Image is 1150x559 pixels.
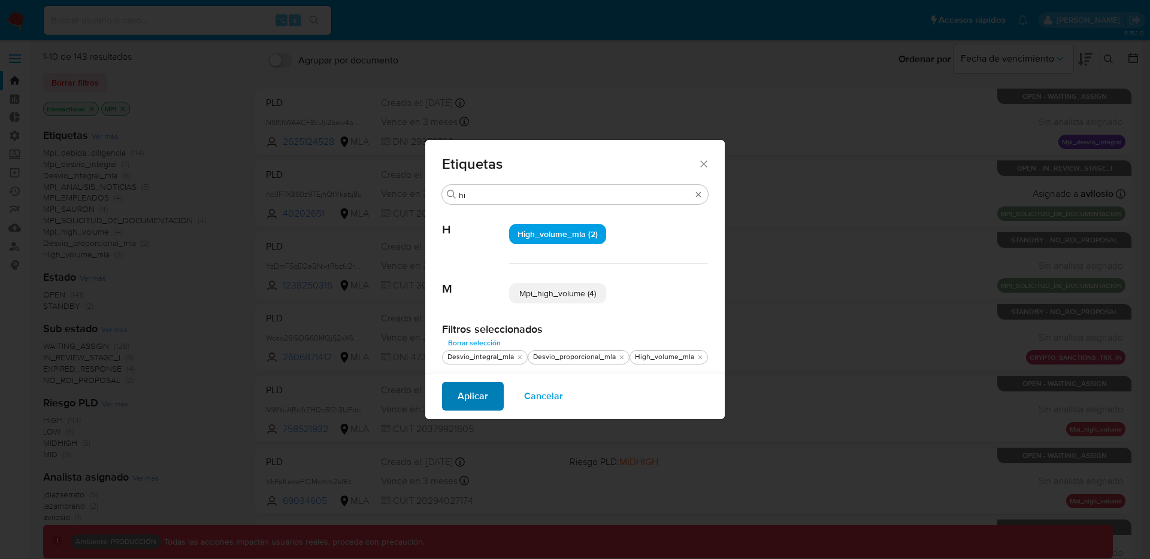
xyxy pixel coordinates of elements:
div: Desvio_integral_mla [445,352,516,362]
button: quitar Desvio_proporcional_mla [617,353,627,362]
span: High_volume_mla (2) [517,228,598,240]
input: Buscar filtro [459,190,691,200]
button: quitar Desvio_integral_mla [515,353,525,362]
button: Borrar selección [442,336,507,350]
div: High_volume_mla [632,352,697,362]
span: M [442,264,509,296]
span: H [442,205,509,237]
span: Aplicar [458,383,488,409]
span: Cancelar [524,383,563,409]
div: Mpi_high_volume (4) [509,283,606,303]
button: Aplicar [442,382,504,411]
h2: Filtros seleccionados [442,323,708,336]
button: Buscar [447,190,456,199]
div: Desvio_proporcional_mla [531,352,618,362]
button: Borrar [694,190,703,199]
button: Cerrar [698,158,709,169]
span: Borrar selección [448,337,501,349]
div: High_volume_mla (2) [509,224,606,244]
button: quitar High_volume_mla [695,353,705,362]
span: Mpi_high_volume (4) [519,287,596,299]
span: Etiquetas [442,157,698,171]
button: Cancelar [509,382,579,411]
